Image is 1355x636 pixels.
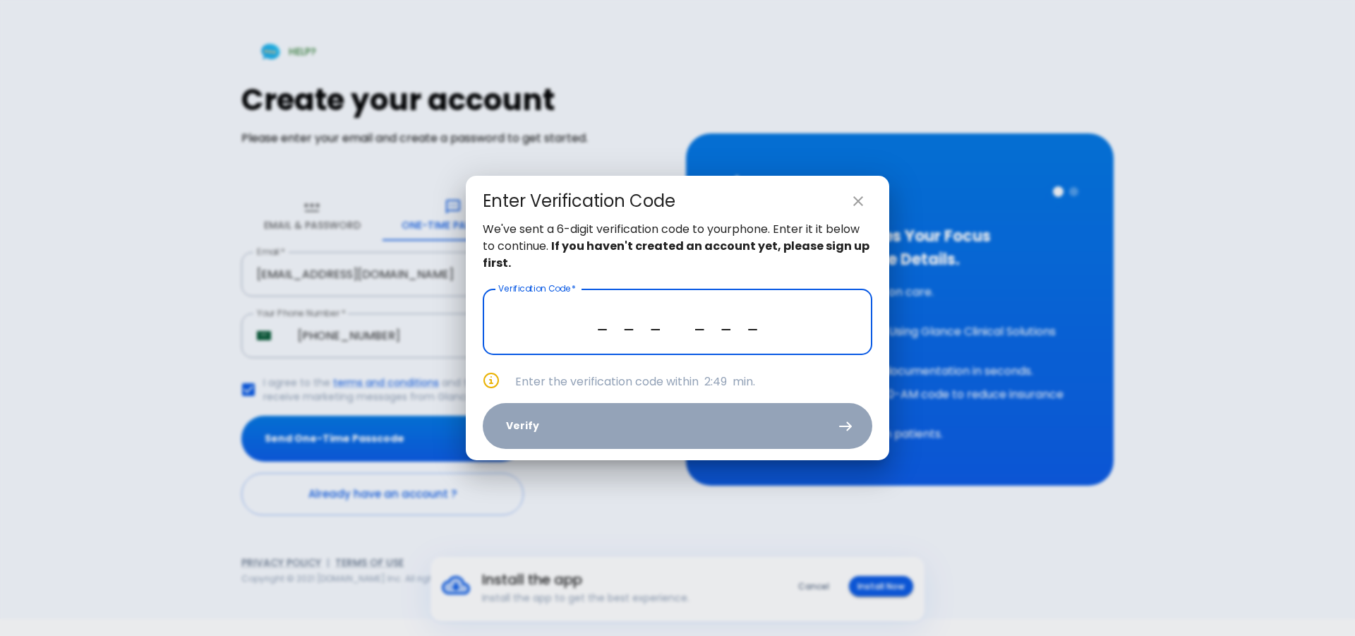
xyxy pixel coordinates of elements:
strong: If you haven't created an account yet, please sign up first. [483,238,869,271]
span: 2:49 [704,373,727,390]
button: close [844,187,872,215]
p: We've sent a 6-digit verification code to your phone . Enter it it below to continue. [483,221,872,272]
div: Enter Verification Code [483,190,675,212]
p: Enter the verification code within min. [515,373,872,390]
